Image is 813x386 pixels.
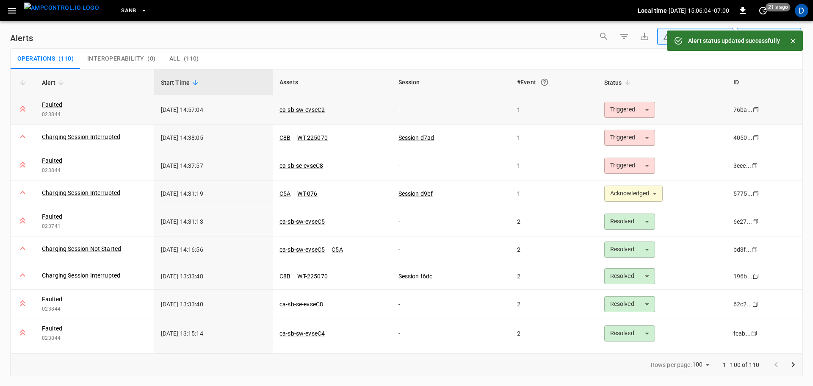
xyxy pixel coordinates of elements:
[42,78,66,88] span: Alert
[604,242,655,258] div: Resolved
[398,134,434,141] a: Session d7ad
[154,207,273,236] td: [DATE] 14:31:13
[279,301,323,308] a: ca-sb-se-evseC8
[733,106,752,114] div: 76ba...
[510,348,597,375] td: 1
[332,246,343,253] a: C5A
[392,319,511,348] td: -
[752,105,760,114] div: copy
[279,106,325,113] a: ca-sb-sw-evseC2
[733,217,752,226] div: 6e27...
[604,268,655,284] div: Resolved
[787,35,799,47] button: Close
[517,75,591,90] div: #Event
[669,6,729,15] p: [DATE] 15:06:04 -07:00
[392,348,511,375] td: -
[154,290,273,319] td: [DATE] 13:33:40
[24,3,99,13] img: ampcontrol.io logo
[727,69,802,95] th: ID
[766,3,791,11] span: 21 s ago
[723,361,759,369] p: 1–100 of 110
[750,329,759,338] div: copy
[42,222,147,231] span: 023741
[184,55,199,63] span: ( 110 )
[751,161,759,170] div: copy
[118,3,151,19] button: SanB
[154,151,273,181] td: [DATE] 14:37:57
[751,245,759,254] div: copy
[10,31,33,45] h6: Alerts
[121,6,136,16] span: SanB
[663,32,720,41] div: Any Status
[733,189,752,198] div: 5775...
[604,186,663,202] div: Acknowledged
[692,358,713,371] div: 100
[42,212,62,221] a: Faulted
[58,55,74,63] span: ( 110 )
[42,305,147,314] span: 023844
[510,263,597,290] td: 2
[510,290,597,319] td: 2
[297,190,317,197] a: WT-076
[398,273,433,280] a: Session f6dc
[42,100,62,109] a: Faulted
[604,325,655,342] div: Resolved
[537,75,552,90] button: An event is a single occurrence of an issue. An alert groups related events for the same asset, m...
[392,151,511,181] td: -
[392,207,511,236] td: -
[510,181,597,207] td: 1
[510,95,597,125] td: 1
[297,273,327,280] a: WT-225070
[733,245,751,254] div: bd3f...
[510,236,597,263] td: 2
[42,167,147,175] span: 023844
[279,246,325,253] a: ca-sb-sw-evseC5
[87,55,144,63] span: Interoperability
[42,133,120,141] a: Charging Session Interrupted
[510,207,597,236] td: 2
[42,111,147,119] span: 023844
[733,272,752,280] div: 196b...
[392,69,511,95] th: Session
[733,329,751,338] div: fcab...
[279,330,325,337] a: ca-sb-sw-evseC4
[752,133,760,142] div: copy
[638,6,667,15] p: Local time
[651,361,692,369] p: Rows per page:
[398,190,433,197] a: Session d9bf
[733,161,751,170] div: 3cce...
[604,214,655,230] div: Resolved
[154,236,273,263] td: [DATE] 14:16:56
[392,290,511,319] td: -
[510,125,597,151] td: 1
[752,300,760,309] div: copy
[169,55,180,63] span: All
[392,236,511,263] td: -
[604,130,655,146] div: Triggered
[297,134,327,141] a: WT-225070
[279,162,323,169] a: ca-sb-se-evseC8
[733,133,752,142] div: 4050...
[279,218,325,225] a: ca-sb-sw-evseC5
[279,273,290,280] a: C8B
[604,296,655,312] div: Resolved
[795,4,808,17] div: profile-icon
[752,217,760,226] div: copy
[154,319,273,348] td: [DATE] 13:15:14
[42,334,147,343] span: 023844
[733,300,752,308] div: 62c2...
[42,156,62,165] a: Faulted
[17,55,55,63] span: Operations
[154,125,273,151] td: [DATE] 14:38:05
[688,33,780,48] div: Alert status updated successfully
[42,271,120,280] a: Charging Session Interrupted
[752,272,760,281] div: copy
[154,348,273,375] td: [DATE] 13:15:14
[154,95,273,125] td: [DATE] 14:57:04
[752,189,760,198] div: copy
[154,181,273,207] td: [DATE] 14:31:19
[756,4,770,17] button: set refresh interval
[752,28,801,44] div: Last 24 hrs
[42,189,120,197] a: Charging Session Interrupted
[604,78,633,88] span: Status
